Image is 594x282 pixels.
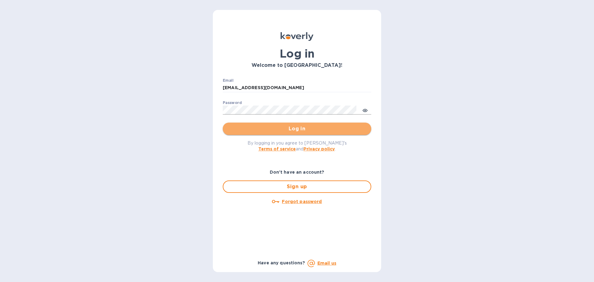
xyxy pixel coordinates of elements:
h3: Welcome to [GEOGRAPHIC_DATA]! [223,63,371,68]
span: By logging in you agree to [PERSON_NAME]'s and . [247,141,347,151]
span: Sign up [228,183,366,190]
button: toggle password visibility [359,104,371,116]
input: Enter email address [223,83,371,93]
h1: Log in [223,47,371,60]
a: Privacy policy [303,146,335,151]
a: Email us [317,261,336,266]
img: Koverly [281,32,313,41]
button: Log in [223,123,371,135]
label: Email [223,79,234,82]
u: Forgot password [282,199,322,204]
b: Have any questions? [258,260,305,265]
span: Log in [228,125,366,132]
a: Terms of service [258,146,296,151]
label: Password [223,101,242,105]
b: Don't have an account? [270,170,325,175]
button: Sign up [223,180,371,193]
